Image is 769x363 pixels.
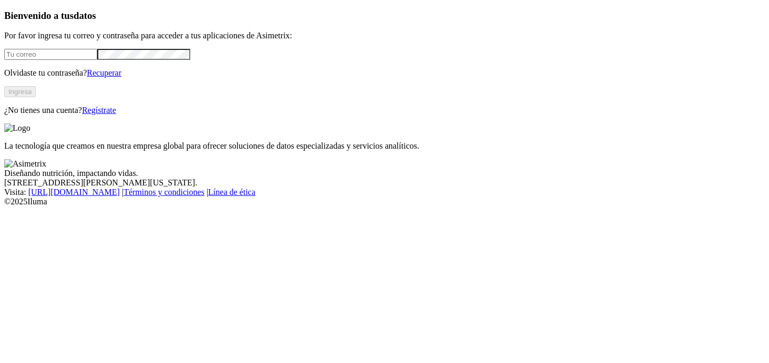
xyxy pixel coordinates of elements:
[4,31,765,40] p: Por favor ingresa tu correo y contraseña para acceder a tus aplicaciones de Asimetrix:
[124,188,204,196] a: Términos y condiciones
[4,10,765,22] h3: Bienvenido a tus
[87,68,121,77] a: Recuperar
[4,49,97,60] input: Tu correo
[4,159,46,169] img: Asimetrix
[82,106,116,115] a: Regístrate
[74,10,96,21] span: datos
[4,197,765,206] div: © 2025 Iluma
[4,123,30,133] img: Logo
[208,188,255,196] a: Línea de ética
[4,68,765,78] p: Olvidaste tu contraseña?
[4,188,765,197] div: Visita : | |
[4,169,765,178] div: Diseñando nutrición, impactando vidas.
[4,178,765,188] div: [STREET_ADDRESS][PERSON_NAME][US_STATE].
[28,188,120,196] a: [URL][DOMAIN_NAME]
[4,141,765,151] p: La tecnología que creamos en nuestra empresa global para ofrecer soluciones de datos especializad...
[4,106,765,115] p: ¿No tienes una cuenta?
[4,86,36,97] button: Ingresa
